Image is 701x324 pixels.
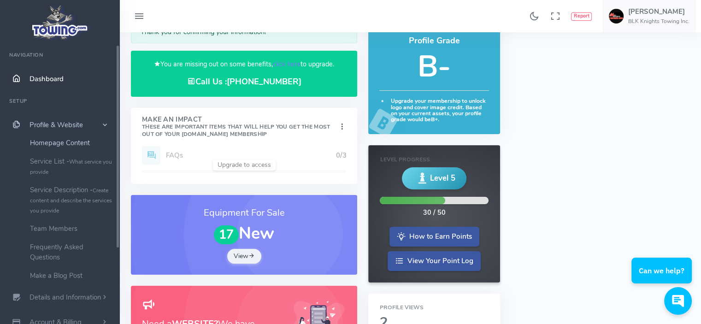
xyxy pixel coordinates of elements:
p: You are missing out on some benefits, to upgrade. [142,59,346,70]
iframe: Conversations [625,232,701,324]
a: Service List -What service you provide [23,152,120,181]
a: Frequently Asked Questions [23,238,120,266]
img: user-image [609,9,624,24]
a: Make a Blog Post [23,266,120,285]
h6: Level Progress [380,157,488,163]
span: 17 [214,225,239,244]
div: 30 / 50 [423,208,446,218]
small: What service you provide [30,158,112,176]
h6: Profile Views [379,305,489,311]
h6: BLK Knights Towing Inc. [628,18,689,24]
h3: Equipment For Sale [142,206,346,220]
img: logo [29,3,91,42]
button: Report [571,12,592,21]
a: Service Description -Create content and describe the services you provide [23,181,120,219]
span: Dashboard [29,74,64,83]
a: Homepage Content [23,134,120,152]
h1: New [142,224,346,244]
h4: Profile Grade [379,36,489,46]
h4: Call Us : [142,77,346,87]
a: View Your Point Log [388,251,481,271]
h4: Make An Impact [142,116,337,138]
small: These are important items that will help you get the most out of your [DOMAIN_NAME] Membership [142,123,330,138]
small: Create content and describe the services you provide [30,187,112,214]
h6: Upgrade your membership to unlock logo and cover image credit. Based on your current assets, your... [379,98,489,123]
h5: B- [379,50,489,83]
span: Details and Information [29,293,101,302]
a: View [227,249,261,264]
a: How to Earn Points [389,227,479,247]
span: Profile & Website [29,120,83,130]
a: [PHONE_NUMBER] [227,76,301,87]
span: Level 5 [430,172,455,184]
a: Team Members [23,219,120,238]
a: click here [273,59,300,69]
strong: B+ [430,116,437,123]
h5: [PERSON_NAME] [628,8,689,15]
